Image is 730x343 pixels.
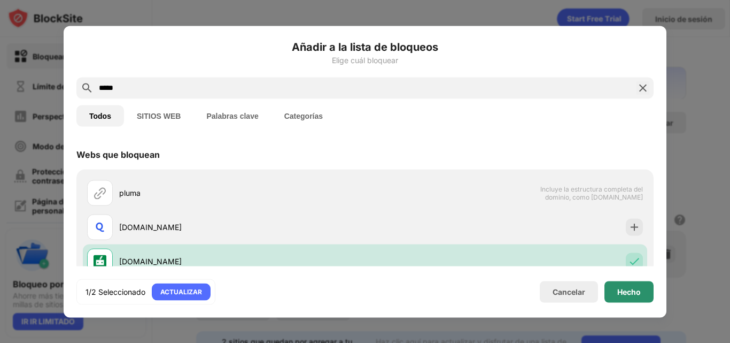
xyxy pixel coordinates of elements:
img: favicons [94,255,106,268]
font: Incluye la estructura completa del dominio, como [DOMAIN_NAME] [540,185,643,201]
font: Webs que bloquean [76,149,160,159]
font: [DOMAIN_NAME] [119,223,182,232]
font: Hecho [617,287,641,296]
font: Categorías [284,111,323,120]
font: Elige cuál bloquear [332,55,398,64]
font: SITIOS WEB [137,111,181,120]
font: Todos [89,111,111,120]
font: [DOMAIN_NAME] [119,257,182,266]
button: Palabras clave [193,105,271,126]
font: ACTUALIZAR [160,287,202,295]
img: url.svg [94,186,106,199]
img: favicons [94,220,106,233]
font: Palabras clave [206,111,258,120]
img: buscar-cerrar [636,81,649,94]
button: Categorías [271,105,336,126]
button: Todos [76,105,124,126]
font: pluma [119,188,141,197]
font: Cancelar [553,287,585,296]
font: 1/2 Seleccionado [86,287,145,296]
img: search.svg [81,81,94,94]
button: SITIOS WEB [124,105,193,126]
font: Añadir a la lista de bloqueos [292,40,438,53]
